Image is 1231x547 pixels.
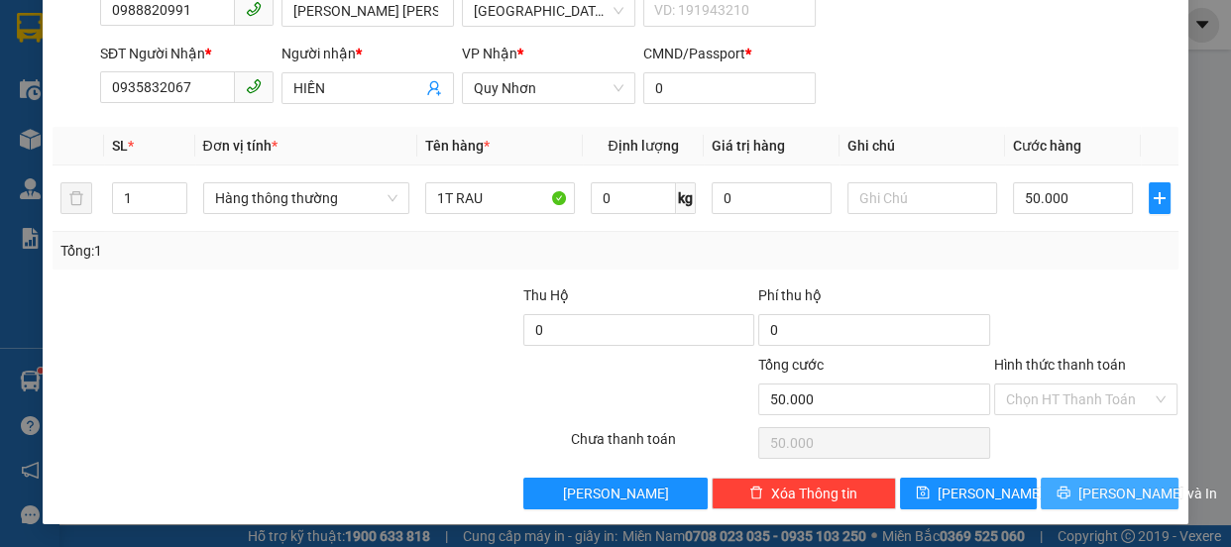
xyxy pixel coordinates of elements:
[425,138,490,154] span: Tên hàng
[900,478,1037,509] button: save[PERSON_NAME]
[758,357,824,373] span: Tổng cước
[676,182,696,214] span: kg
[246,78,262,94] span: phone
[60,240,477,262] div: Tổng: 1
[839,127,1005,165] th: Ghi chú
[938,483,1044,504] span: [PERSON_NAME]
[112,138,128,154] span: SL
[1078,483,1217,504] span: [PERSON_NAME] và In
[203,138,278,154] span: Đơn vị tính
[1013,138,1081,154] span: Cước hàng
[771,483,857,504] span: Xóa Thông tin
[281,43,455,64] div: Người nhận
[523,478,708,509] button: [PERSON_NAME]
[1041,478,1177,509] button: printer[PERSON_NAME] và In
[462,46,517,61] span: VP Nhận
[60,182,92,214] button: delete
[994,357,1126,373] label: Hình thức thanh toán
[100,43,274,64] div: SĐT Người Nhận
[712,182,832,214] input: 0
[1149,182,1171,214] button: plus
[712,478,896,509] button: deleteXóa Thông tin
[712,138,785,154] span: Giá trị hàng
[847,182,997,214] input: Ghi Chú
[1150,190,1170,206] span: plus
[1057,486,1070,501] span: printer
[246,1,262,17] span: phone
[758,284,989,314] div: Phí thu hộ
[426,80,442,96] span: user-add
[608,138,678,154] span: Định lượng
[474,73,623,103] span: Quy Nhơn
[749,486,763,501] span: delete
[643,43,817,64] div: CMND/Passport
[563,483,669,504] span: [PERSON_NAME]
[425,182,575,214] input: VD: Bàn, Ghế
[916,486,930,501] span: save
[523,287,569,303] span: Thu Hộ
[569,428,757,463] div: Chưa thanh toán
[215,183,397,213] span: Hàng thông thường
